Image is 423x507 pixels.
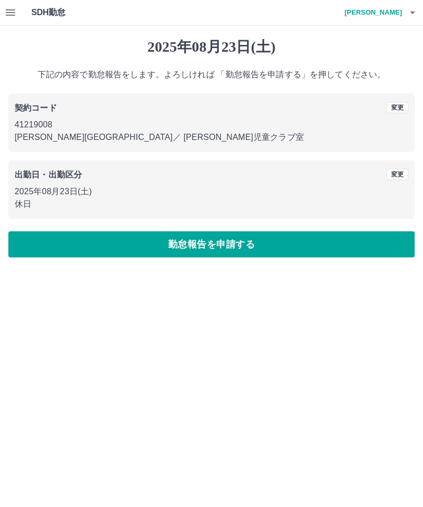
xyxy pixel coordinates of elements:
h1: 2025年08月23日(土) [8,38,415,56]
p: 41219008 [15,119,408,131]
button: 勤怠報告を申請する [8,231,415,257]
button: 変更 [386,102,408,113]
b: 出勤日・出勤区分 [15,170,82,179]
button: 変更 [386,169,408,180]
p: 2025年08月23日(土) [15,185,408,198]
p: 下記の内容で勤怠報告をします。よろしければ 「勤怠報告を申請する」を押してください。 [8,68,415,81]
p: [PERSON_NAME][GEOGRAPHIC_DATA] ／ [PERSON_NAME]児童クラブ室 [15,131,408,144]
p: 休日 [15,198,408,210]
b: 契約コード [15,103,57,112]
